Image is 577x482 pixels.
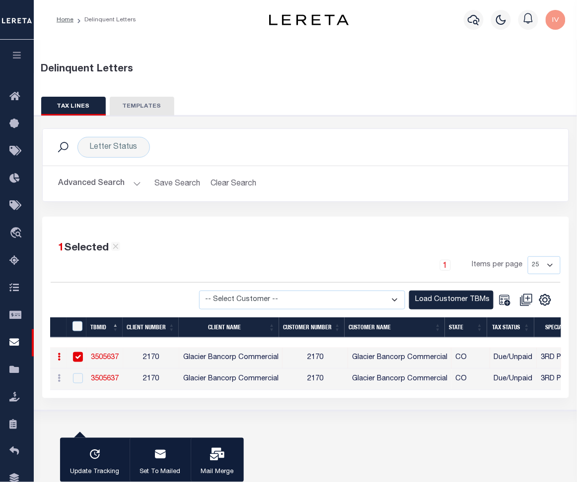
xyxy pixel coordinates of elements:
th: Client Name: activate to sort column ascending [179,317,279,338]
th: Customer Name: activate to sort column ascending [345,317,445,338]
a: 3505637 [91,375,119,382]
span: 2170 [144,354,159,361]
div: Selected [59,241,120,256]
img: logo-dark.svg [269,14,349,25]
th: Client Number: activate to sort column ascending [123,317,179,338]
button: Load Customer TBMs [409,291,494,310]
th: TBMID: activate to sort column descending [86,317,123,338]
div: Letter Status [77,137,150,158]
th: Tax Status: activate to sort column ascending [487,317,534,338]
span: 2170 [307,354,323,361]
a: 1 [440,260,451,271]
span: Due/Unpaid [494,354,533,361]
li: Delinquent Letters [73,15,136,24]
p: Set To Mailed [140,468,181,478]
td: CO [451,369,490,390]
p: Mail Merge [201,468,234,478]
th: STATE: activate to sort column ascending [445,317,487,338]
span: 2170 [144,375,159,382]
a: Home [57,17,73,23]
button: Advanced Search [59,174,141,193]
p: Update Tracking [71,468,120,478]
span: 1 [59,243,65,253]
div: Delinquent Letters [41,62,570,77]
span: Due/Unpaid [494,375,533,382]
img: svg+xml;base64,PHN2ZyB4bWxucz0iaHR0cDovL3d3dy53My5vcmcvMjAwMC9zdmciIHBvaW50ZXItZXZlbnRzPSJub25lIi... [546,10,566,30]
td: Glacier Bancorp Commercial [348,348,451,369]
span: Glacier Bancorp Commercial [183,354,279,361]
button: Clear Search [207,174,261,193]
button: TAX LINES [41,97,106,116]
span: Glacier Bancorp Commercial [183,375,279,382]
button: TEMPLATES [110,97,174,116]
span: Items per page [472,260,523,271]
td: Glacier Bancorp Commercial [348,369,451,390]
a: 3505637 [91,354,119,361]
i: travel_explore [9,227,25,240]
span: 2170 [307,375,323,382]
td: CO [451,348,490,369]
th: Customer Number: activate to sort column ascending [279,317,345,338]
button: Save Search [149,174,207,193]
